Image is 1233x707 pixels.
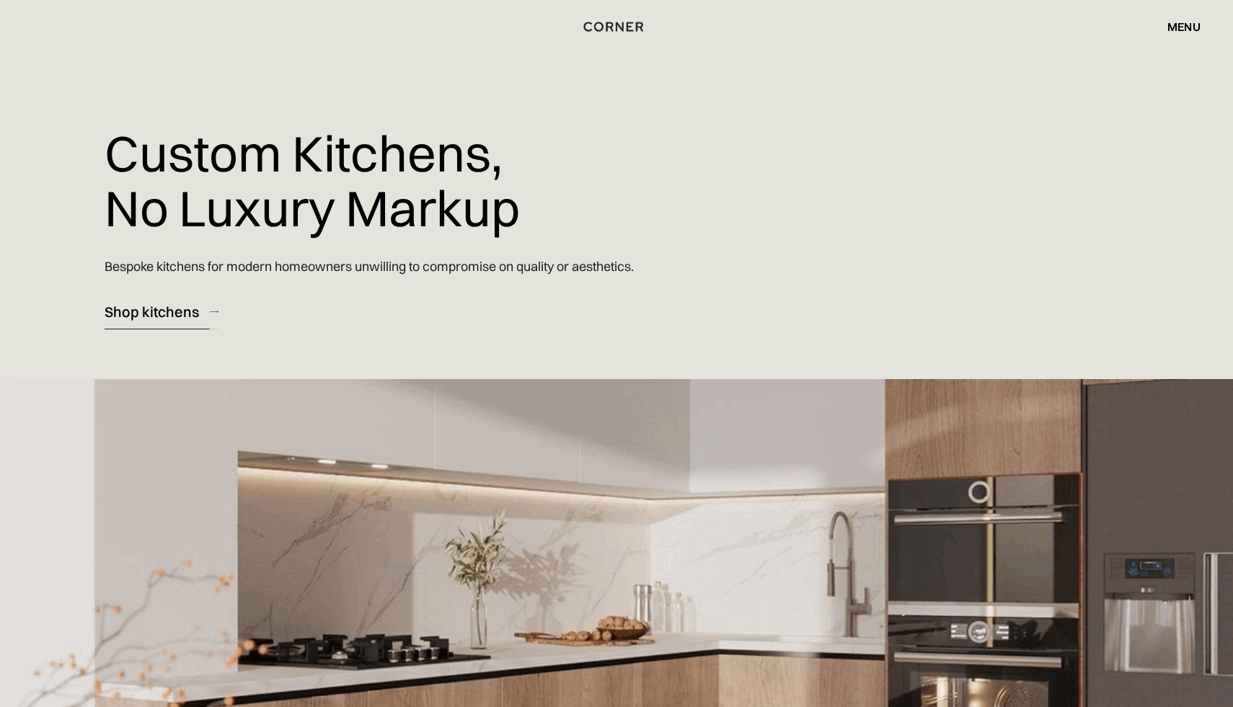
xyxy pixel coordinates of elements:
[105,302,199,321] div: Shop kitchens
[105,246,634,287] p: Bespoke kitchens for modern homeowners unwilling to compromise on quality or aesthetics.
[105,115,520,246] h1: Custom Kitchens, No Luxury Markup
[1153,14,1201,39] div: menu
[1167,21,1201,32] div: menu
[105,294,218,329] a: Shop kitchens
[563,17,669,36] a: home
